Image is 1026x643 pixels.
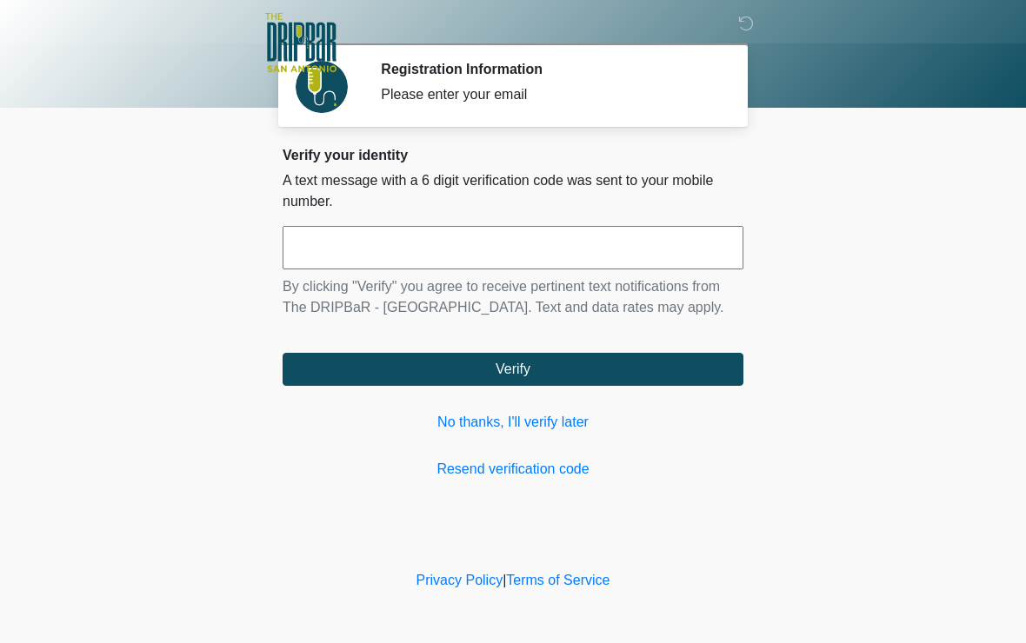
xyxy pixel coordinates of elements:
[283,412,743,433] a: No thanks, I'll verify later
[283,276,743,318] p: By clicking "Verify" you agree to receive pertinent text notifications from The DRIPBaR - [GEOGRA...
[283,353,743,386] button: Verify
[283,147,743,163] h2: Verify your identity
[265,13,336,74] img: The DRIPBaR - San Antonio Fossil Creek Logo
[503,573,506,587] a: |
[416,573,503,587] a: Privacy Policy
[283,170,743,212] p: A text message with a 6 digit verification code was sent to your mobile number.
[506,573,610,587] a: Terms of Service
[283,459,743,480] a: Resend verification code
[381,84,717,105] div: Please enter your email
[296,61,348,113] img: Agent Avatar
